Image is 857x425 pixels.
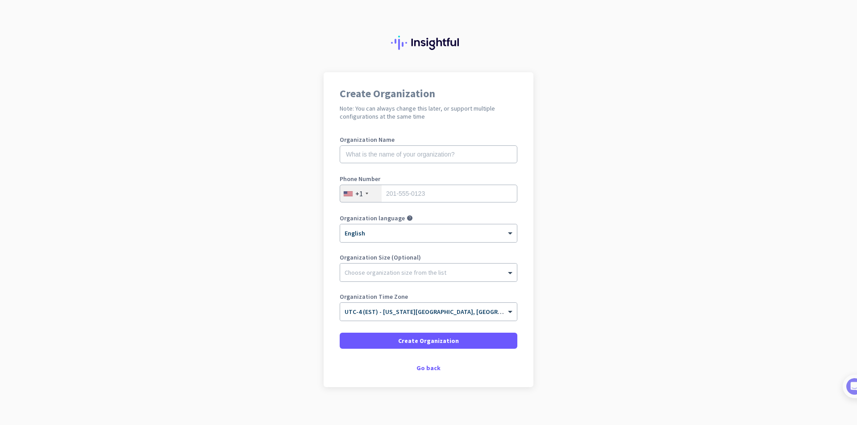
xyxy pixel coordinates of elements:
h1: Create Organization [340,88,517,99]
h2: Note: You can always change this later, or support multiple configurations at the same time [340,104,517,120]
div: Go back [340,365,517,371]
label: Organization language [340,215,405,221]
label: Organization Name [340,136,517,143]
label: Phone Number [340,176,517,182]
input: What is the name of your organization? [340,145,517,163]
span: Create Organization [398,336,459,345]
label: Organization Size (Optional) [340,254,517,260]
input: 201-555-0123 [340,185,517,202]
img: Insightful [391,36,466,50]
button: Create Organization [340,333,517,349]
label: Organization Time Zone [340,293,517,300]
div: +1 [355,189,363,198]
i: help [407,215,413,221]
